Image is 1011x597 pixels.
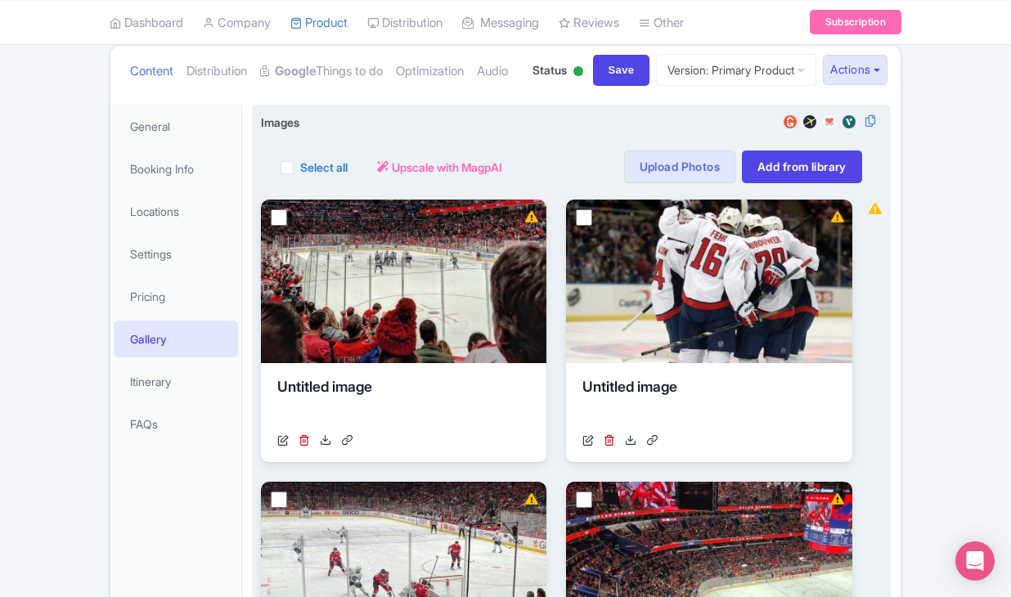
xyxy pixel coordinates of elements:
span: Upscale with MagpAI [392,159,502,176]
a: Optimization [396,46,464,97]
a: Itinerary [114,363,238,400]
a: Settings [114,236,238,272]
a: Booking Info [114,150,238,187]
a: Add from library [742,150,862,183]
img: viator-review-widget-01-363d65f17b203e82e80c83508294f9cc.svg [839,114,859,130]
a: Upload Photos [624,150,735,183]
div: Untitled image [277,376,530,425]
div: Untitled image [582,376,835,425]
a: Distribution [186,46,247,97]
a: Audio [477,46,508,97]
img: getyourguide-review-widget-01-c9ff127aecadc9be5c96765474840e58.svg [780,114,800,130]
a: Pricing [114,278,238,315]
button: Actions [823,55,887,85]
span: Images [261,114,299,131]
a: Subscription [810,10,901,34]
div: Active [570,60,586,85]
strong: Google [275,62,316,81]
a: Version: Primary Product [656,54,816,86]
label: Select all [300,159,348,176]
a: FAQs [114,406,238,442]
div: Open Intercom Messenger [955,541,995,581]
img: expedia-review-widget-01-6a8748bc8b83530f19f0577495396935.svg [800,114,820,130]
a: GoogleThings to do [260,46,383,97]
a: Gallery [114,321,238,357]
span: Status [532,61,567,79]
img: musement-review-widget-01-cdcb82dea4530aa52f361e0f447f8f5f.svg [820,114,839,130]
input: Save [593,55,650,86]
a: Content [130,46,173,97]
a: Upscale with MagpAI [377,159,502,176]
a: General [114,108,238,145]
a: Locations [114,193,238,230]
